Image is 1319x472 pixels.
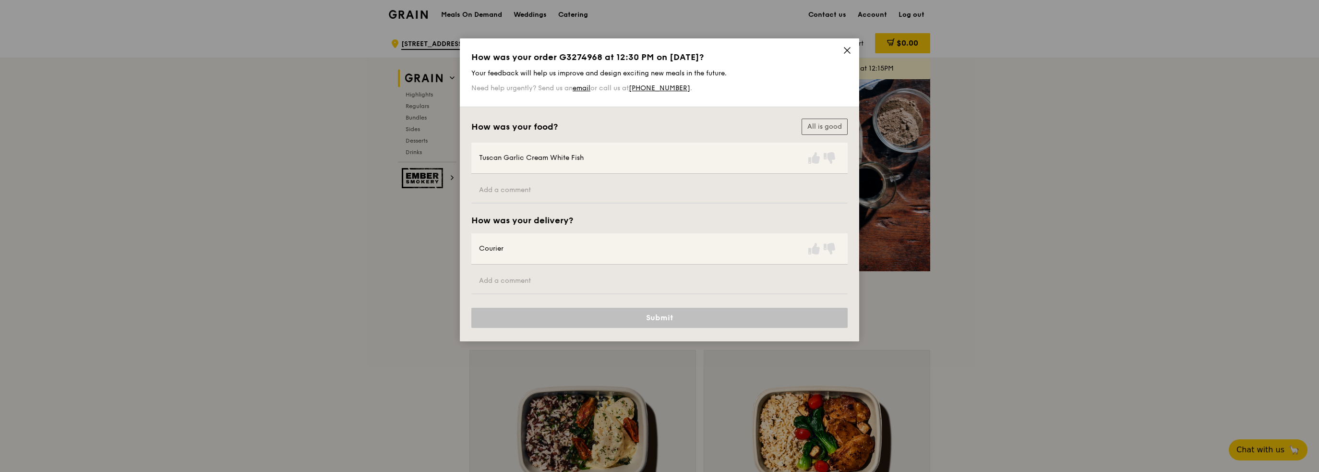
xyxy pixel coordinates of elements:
[471,308,848,328] button: Submit
[629,84,690,92] a: [PHONE_NUMBER]
[479,153,584,163] div: Tuscan Garlic Cream White Fish
[471,178,848,204] input: Add a comment
[471,52,848,62] h1: How was your order G3274968 at 12:30 PM on [DATE]?
[802,119,848,135] button: All is good
[471,215,573,226] h2: How was your delivery?
[573,84,590,92] a: email
[471,268,848,294] input: Add a comment
[471,69,848,77] p: Your feedback will help us improve and design exciting new meals in the future.
[471,84,848,92] p: Need help urgently? Send us an or call us at .
[479,244,504,254] div: Courier
[471,121,558,132] h2: How was your food?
